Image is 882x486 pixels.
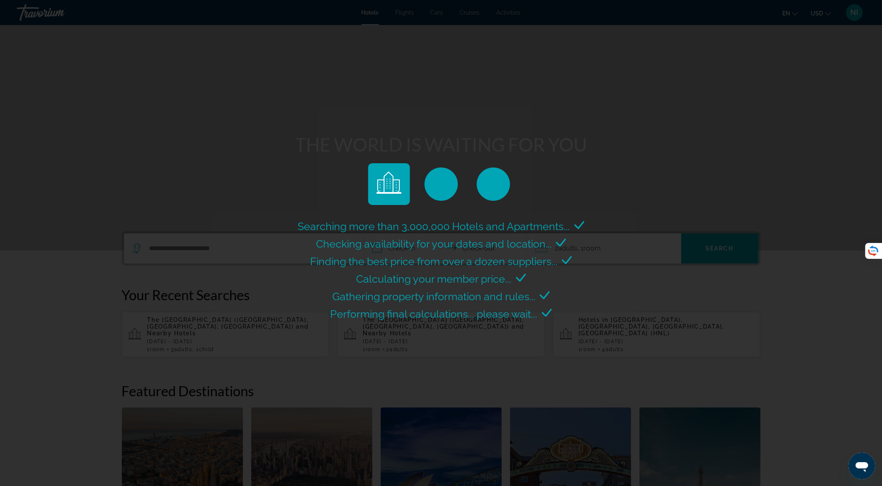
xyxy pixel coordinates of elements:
[316,238,552,250] span: Checking availability for your dates and location...
[849,453,875,479] iframe: Кнопка для запуску вікна повідомлень
[356,273,512,285] span: Calculating your member price...
[310,255,558,268] span: Finding the best price from over a dozen suppliers...
[331,308,538,320] span: Performing final calculations... please wait...
[298,220,570,233] span: Searching more than 3,000,000 Hotels and Apartments...
[332,290,536,303] span: Gathering property information and rules...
